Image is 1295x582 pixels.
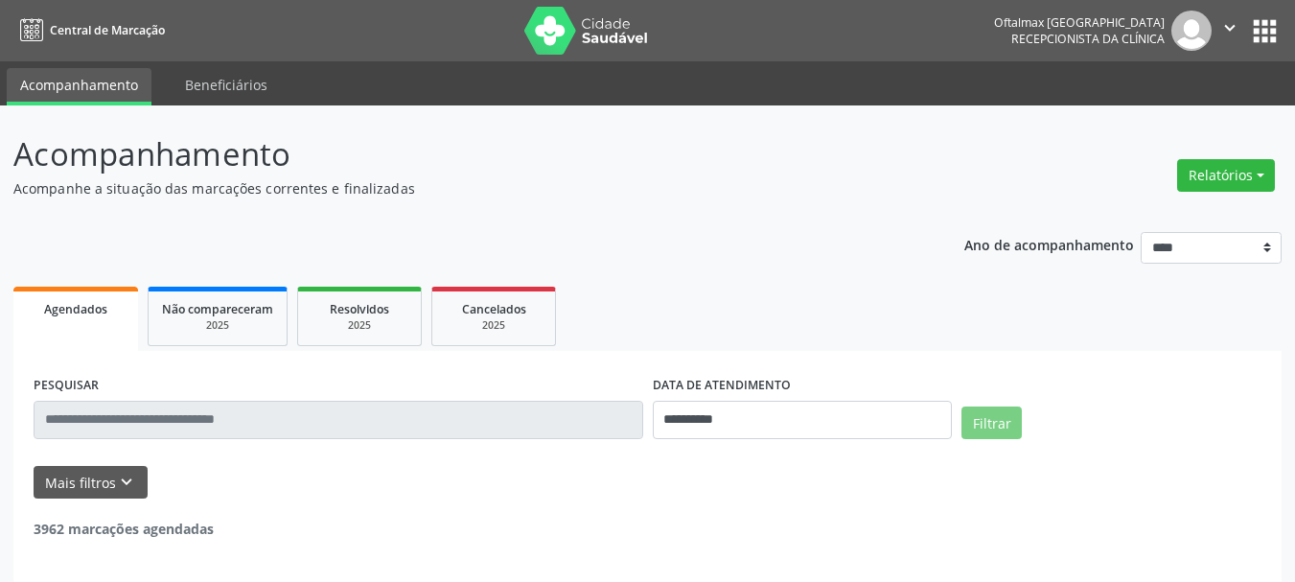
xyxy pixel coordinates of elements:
[961,407,1022,439] button: Filtrar
[34,371,99,401] label: PESQUISAR
[653,371,791,401] label: DATA DE ATENDIMENTO
[116,472,137,493] i: keyboard_arrow_down
[1177,159,1275,192] button: Relatórios
[1171,11,1212,51] img: img
[964,232,1134,256] p: Ano de acompanhamento
[1219,17,1240,38] i: 
[312,318,407,333] div: 2025
[50,22,165,38] span: Central de Marcação
[994,14,1165,31] div: Oftalmax [GEOGRAPHIC_DATA]
[13,130,901,178] p: Acompanhamento
[162,318,273,333] div: 2025
[1212,11,1248,51] button: 
[13,14,165,46] a: Central de Marcação
[1011,31,1165,47] span: Recepcionista da clínica
[462,301,526,317] span: Cancelados
[330,301,389,317] span: Resolvidos
[1248,14,1282,48] button: apps
[7,68,151,105] a: Acompanhamento
[34,520,214,538] strong: 3962 marcações agendadas
[446,318,542,333] div: 2025
[34,466,148,500] button: Mais filtroskeyboard_arrow_down
[162,301,273,317] span: Não compareceram
[44,301,107,317] span: Agendados
[13,178,901,198] p: Acompanhe a situação das marcações correntes e finalizadas
[172,68,281,102] a: Beneficiários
